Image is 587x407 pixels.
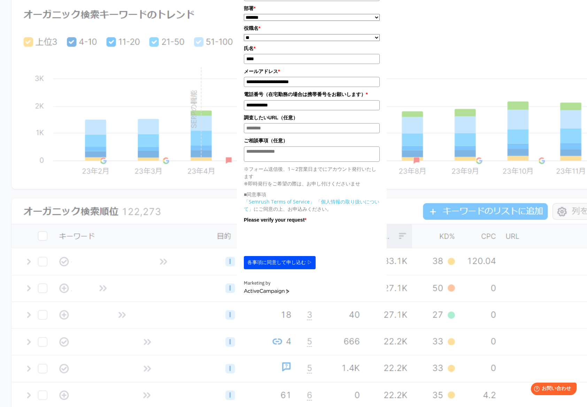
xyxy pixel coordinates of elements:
[244,198,380,213] p: にご同意の上、お申込みください。
[244,5,380,12] label: 部署
[244,165,380,187] p: ※フォーム送信後、1～2営業日までにアカウント発行いたします ※即時発行をご希望の際は、お申し付けくださいませ
[244,90,380,98] label: 電話番号（在宅勤務の場合は携帯番号をお願いします）
[244,216,380,224] label: Please verify your request
[244,198,315,205] a: 「Semrush Terms of Service」
[244,198,379,212] a: 「個人情報の取り扱いについて」
[244,256,316,269] button: 各事項に同意して申し込む ▷
[244,67,380,75] label: メールアドレス
[244,114,380,121] label: 調査したいURL（任意）
[525,380,579,399] iframe: Help widget launcher
[244,225,350,253] iframe: reCAPTCHA
[244,280,380,287] div: Marketing by
[244,191,380,198] p: ■同意事項
[244,45,380,52] label: 氏名
[244,24,380,32] label: 役職名
[244,137,380,144] label: ご相談事項（任意）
